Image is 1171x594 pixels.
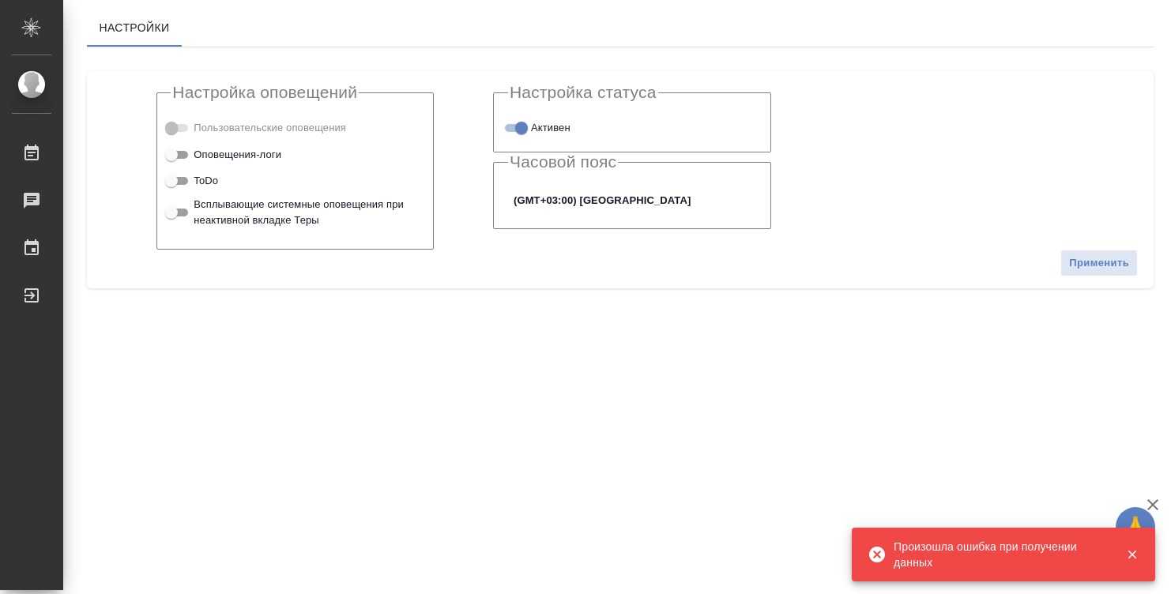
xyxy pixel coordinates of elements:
span: Всплывающие системные оповещения при неактивной вкладке Теры [194,197,407,228]
legend: Настройка оповещений [171,83,359,102]
legend: Настройка статуса [508,83,658,102]
span: Пользовательские оповещения [194,120,346,136]
span: Применить [1069,254,1129,273]
span: Активен [531,120,570,136]
div: Включи, если хочешь чтобы ToDo высвечивались у тебя на экране в назначенный день [171,171,419,190]
div: Сообщения из чата о каких-либо изменениях [171,144,419,164]
button: Применить [1060,250,1138,277]
legend: Часовой пояс [508,152,618,171]
button: Закрыть [1116,547,1148,562]
span: ToDo [194,173,218,189]
span: Настройки [96,18,172,38]
div: Произошла ошибка при получении данных [894,539,1102,570]
div: (GMT+03:00) [GEOGRAPHIC_DATA] [508,187,756,214]
span: 🙏 [1122,510,1149,543]
button: 🙏 [1116,507,1155,547]
div: Тэги [171,118,419,137]
span: Оповещения-логи [194,147,281,163]
div: Включи, чтобы в браузере приходили включенные оповещения даже, если у тебя закрыта вкладка с Терой [171,197,419,228]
